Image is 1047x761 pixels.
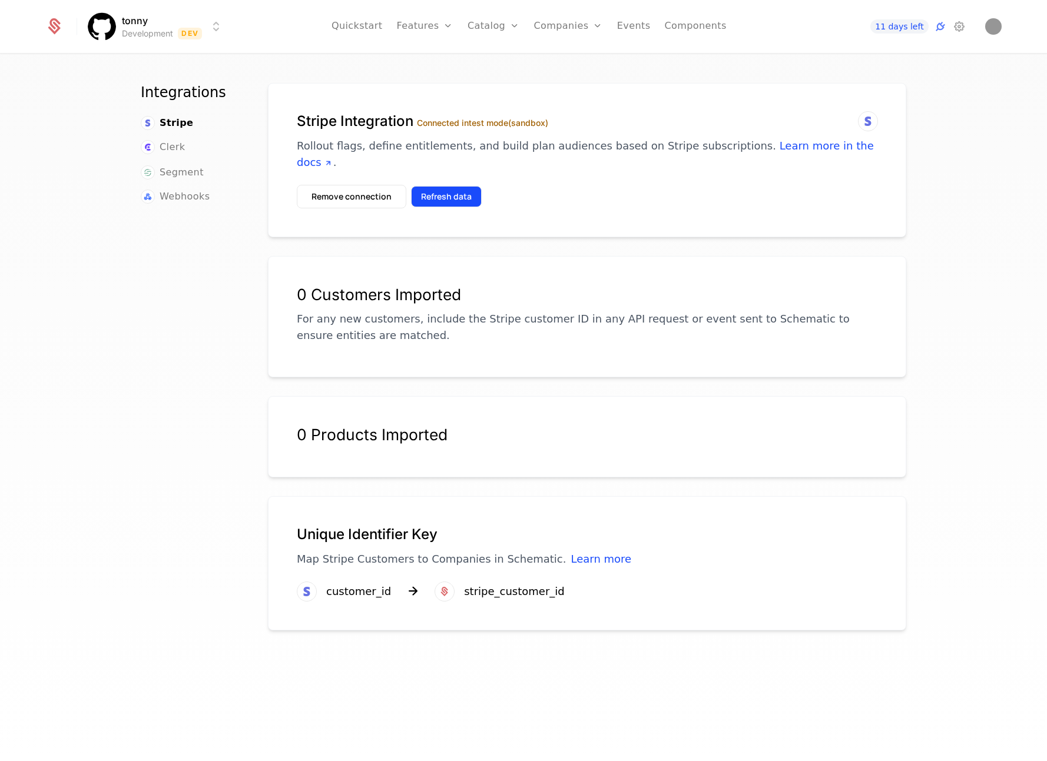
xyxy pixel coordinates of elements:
[297,112,877,131] h1: Stripe Integration
[141,165,204,180] a: Segment
[297,311,877,344] p: For any new customers, include the Stripe customer ID in any API request or event sent to Schemat...
[141,83,240,204] nav: Main
[417,118,548,128] label: Connected in test mode (sandbox)
[411,186,482,207] button: Refresh data
[141,190,210,204] a: Webhooks
[178,28,202,39] span: Dev
[88,12,116,41] img: tonny
[297,138,877,171] p: Rollout flags, define entitlements, and build plan audiences based on Stripe subscriptions. .
[297,285,877,304] div: 0 Customers Imported
[870,19,928,34] a: 11 days left
[160,190,210,204] span: Webhooks
[464,583,565,600] div: stripe_customer_id
[297,525,877,544] h1: Unique Identifier Key
[141,83,240,102] h1: Integrations
[571,553,631,565] a: Learn more
[985,18,1002,35] button: Open user button
[122,28,173,39] div: Development
[160,116,193,130] span: Stripe
[952,19,966,34] a: Settings
[160,140,185,154] span: Clerk
[297,185,406,208] button: Remove connection
[141,116,193,130] a: Stripe
[122,14,148,28] span: tonny
[933,19,947,34] a: Integrations
[160,165,204,180] span: Segment
[985,18,1002,35] img: Tonny
[326,583,391,600] div: customer_id
[297,425,877,444] div: 0 Products Imported
[91,14,223,39] button: Select environment
[141,140,185,154] a: Clerk
[297,551,877,567] p: Map Stripe Customers to Companies in Schematic.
